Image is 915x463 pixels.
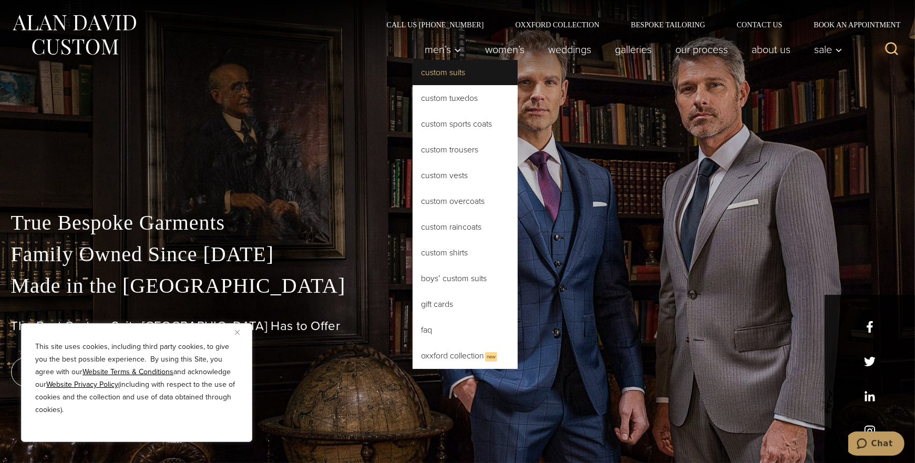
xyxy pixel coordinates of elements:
a: Contact Us [721,21,798,28]
a: Custom Vests [413,163,518,188]
a: Website Terms & Conditions [83,366,173,377]
a: Custom Suits [413,60,518,85]
a: Galleries [603,39,663,60]
nav: Primary Navigation [413,39,848,60]
p: This site uses cookies, including third party cookies, to give you the best possible experience. ... [35,341,238,416]
a: Custom Sports Coats [413,111,518,137]
a: book an appointment [11,357,158,387]
p: True Bespoke Garments Family Owned Since [DATE] Made in the [GEOGRAPHIC_DATA] [11,207,904,302]
a: Oxxford CollectionNew [413,343,518,369]
a: FAQ [413,317,518,343]
button: View Search Form [879,37,904,62]
iframe: Opens a widget where you can chat to one of our agents [848,431,904,458]
a: Bespoke Tailoring [615,21,721,28]
a: weddings [536,39,603,60]
a: Custom Raincoats [413,214,518,240]
h1: The Best Custom Suits [GEOGRAPHIC_DATA] Has to Offer [11,318,904,334]
a: Boys’ Custom Suits [413,266,518,291]
a: Custom Shirts [413,240,518,265]
img: Alan David Custom [11,12,137,58]
a: Gift Cards [413,292,518,317]
a: Book an Appointment [798,21,904,28]
a: Website Privacy Policy [46,379,118,390]
a: Custom Tuxedos [413,86,518,111]
span: New [485,352,497,362]
button: Men’s sub menu toggle [413,39,473,60]
a: Our Process [663,39,739,60]
nav: Secondary Navigation [371,21,904,28]
a: Call Us [PHONE_NUMBER] [371,21,500,28]
a: Women’s [473,39,536,60]
a: About Us [739,39,802,60]
a: Custom Overcoats [413,189,518,214]
img: Close [235,330,240,335]
a: Custom Trousers [413,137,518,162]
button: Close [235,326,248,338]
a: Oxxford Collection [499,21,615,28]
button: Sale sub menu toggle [802,39,848,60]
